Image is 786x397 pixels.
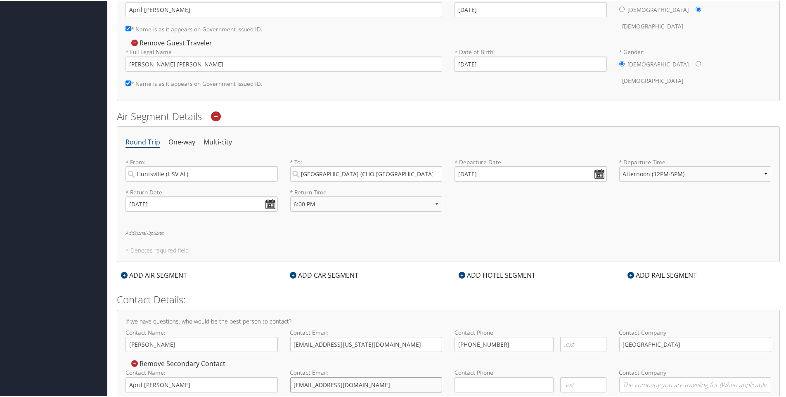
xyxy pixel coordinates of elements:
label: Contact Name: [125,368,278,391]
input: Contact Email: [290,376,443,392]
input: * Date of Birth: [455,1,607,17]
label: Contact Email: [290,368,443,391]
input: * Full Legal Name [125,56,442,71]
label: Contact Phone [455,328,607,336]
label: * Name is as it appears on Government issued ID. [125,75,263,90]
div: Remove Guest Traveler [125,38,216,47]
input: * Name is as it appears on Government issued ID. [125,25,131,31]
input: * Full Legal Name [125,1,442,17]
h2: Contact Details: [117,292,780,306]
h5: * Denotes required field [125,247,771,253]
label: [DEMOGRAPHIC_DATA] [628,56,689,71]
label: [DEMOGRAPHIC_DATA] [628,1,689,17]
label: Contact Company [619,368,772,391]
input: MM/DD/YYYY [125,196,278,211]
input: Contact Company [619,376,772,392]
li: Multi-city [204,134,232,149]
h2: Air Segment Details [117,109,780,123]
label: Contact Phone [455,368,607,376]
input: .ext [560,336,606,351]
h4: If we have questions, who would be the best person to contact? [125,318,771,324]
div: ADD AIR SEGMENT [117,269,191,279]
label: * Return Time [290,187,443,196]
input: * Gender:[DEMOGRAPHIC_DATA][DEMOGRAPHIC_DATA] [696,60,701,66]
input: .ext [560,376,606,392]
label: Contact Email: [290,328,443,351]
label: * Gender: [619,47,772,88]
label: * Return Date [125,187,278,196]
label: * To: [290,157,443,181]
li: One-way [168,134,195,149]
label: * From: [125,157,278,181]
input: Contact Email: [290,336,443,351]
div: ADD CAR SEGMENT [286,269,362,279]
h6: Additional Options: [125,230,771,234]
input: MM/DD/YYYY [455,165,607,181]
label: * Name is as it appears on Government issued ID. [125,21,263,36]
div: Remove Secondary Contact [125,358,230,367]
input: * Gender:[DEMOGRAPHIC_DATA][DEMOGRAPHIC_DATA] [619,6,625,11]
input: Contact Company [619,336,772,351]
label: Contact Name: [125,328,278,351]
label: * Departure Time [619,157,772,187]
input: Contact Name: [125,336,278,351]
input: * Gender:[DEMOGRAPHIC_DATA][DEMOGRAPHIC_DATA] [696,6,701,11]
label: * Departure Date [455,157,607,165]
input: * Date of Birth: [455,56,607,71]
div: ADD HOTEL SEGMENT [455,269,540,279]
label: * Full Legal Name [125,47,442,71]
li: Round Trip [125,134,160,149]
input: City or Airport Code [290,165,443,181]
label: [DEMOGRAPHIC_DATA] [623,18,684,33]
div: ADD RAIL SEGMENT [623,269,701,279]
input: City or Airport Code [125,165,278,181]
select: * Departure Time [619,165,772,181]
label: [DEMOGRAPHIC_DATA] [623,72,684,88]
input: * Gender:[DEMOGRAPHIC_DATA][DEMOGRAPHIC_DATA] [619,60,625,66]
input: Contact Name: [125,376,278,392]
label: * Date of Birth: [455,47,607,71]
label: Contact Company [619,328,772,351]
input: * Name is as it appears on Government issued ID. [125,80,131,85]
